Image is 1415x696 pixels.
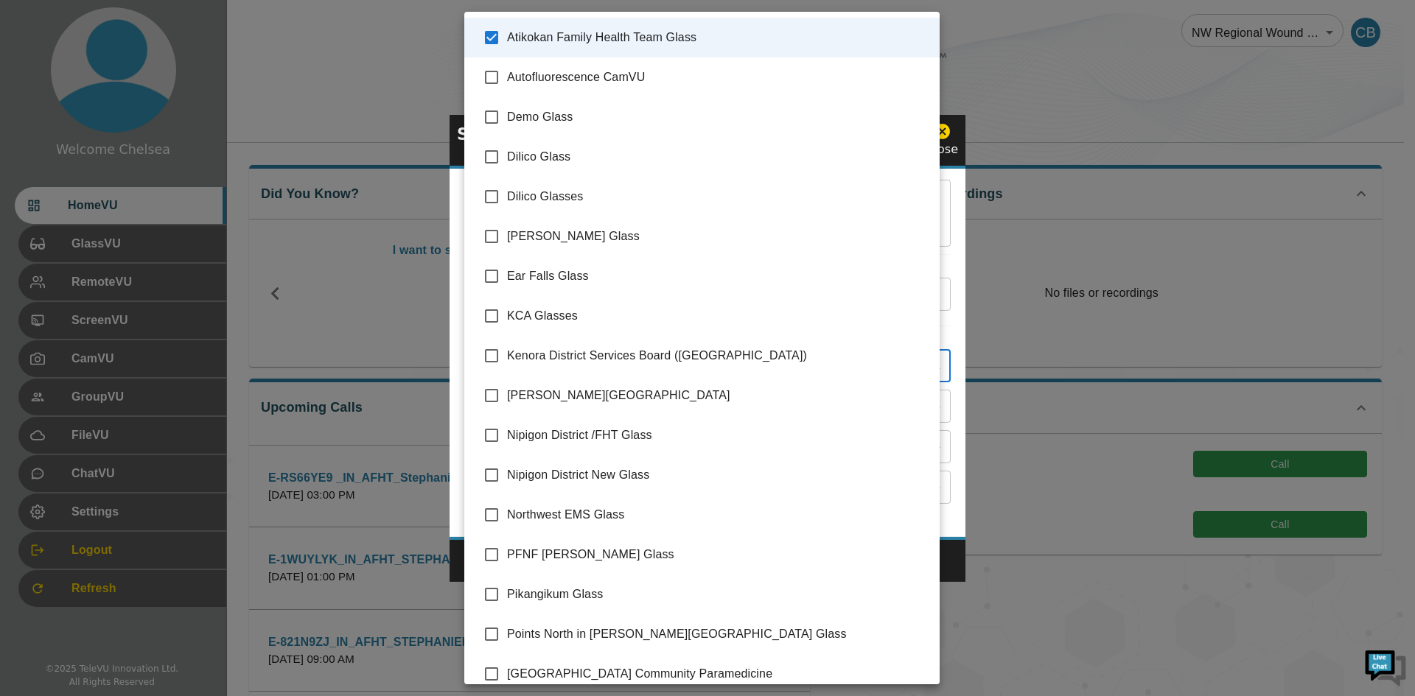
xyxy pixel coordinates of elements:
[242,7,277,43] div: Minimize live chat window
[77,77,248,96] div: Chat with us now
[507,29,928,46] span: Atikokan Family Health Team Glass
[507,148,928,166] span: Dilico Glass
[507,307,928,325] span: KCA Glasses
[507,68,928,86] span: Autofluorescence CamVU
[1363,644,1408,689] img: Chat Widget
[7,402,281,454] textarea: Type your message and hit 'Enter'
[507,665,928,683] span: [GEOGRAPHIC_DATA] Community Paramedicine
[507,387,928,404] span: [PERSON_NAME][GEOGRAPHIC_DATA]
[507,426,928,444] span: Nipigon District /FHT Glass
[507,228,928,245] span: [PERSON_NAME] Glass
[507,267,928,285] span: Ear Falls Glass
[25,68,62,105] img: d_736959983_company_1615157101543_736959983
[507,586,928,603] span: Pikangikum Glass
[507,108,928,126] span: Demo Glass
[85,186,203,334] span: We're online!
[507,188,928,205] span: Dilico Glasses
[507,546,928,563] span: PFNF [PERSON_NAME] Glass
[507,347,928,365] span: Kenora District Services Board ([GEOGRAPHIC_DATA])
[507,466,928,484] span: Nipigon District New Glass
[507,506,928,524] span: Northwest EMS Glass
[507,625,928,643] span: Points North in [PERSON_NAME][GEOGRAPHIC_DATA] Glass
